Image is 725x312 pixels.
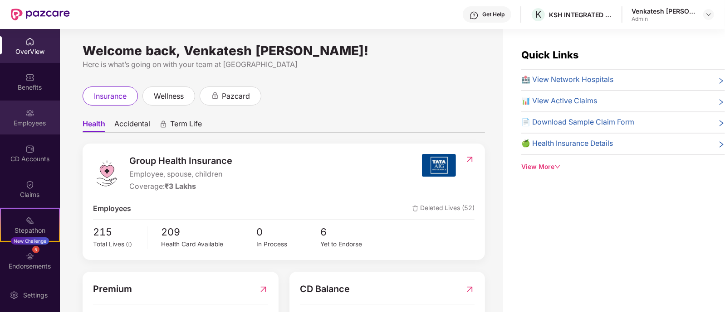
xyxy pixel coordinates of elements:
span: 📄 Download Sample Claim Form [521,117,634,128]
span: right [718,76,725,86]
span: 0 [257,224,320,240]
span: right [718,119,725,128]
div: Welcome back, Venkatesh [PERSON_NAME]! [83,47,485,54]
span: 📊 View Active Claims [521,96,597,107]
div: KSH INTEGRATED LOGISTICS PRIVATE LIMITED [549,10,612,19]
span: right [718,97,725,107]
div: View More [521,162,725,172]
span: 209 [161,224,256,240]
span: Total Lives [93,240,124,248]
span: info-circle [126,242,132,247]
img: svg+xml;base64,PHN2ZyB4bWxucz0iaHR0cDovL3d3dy53My5vcmcvMjAwMC9zdmciIHdpZHRoPSIyMSIgaGVpZ2h0PSIyMC... [25,216,34,225]
div: Here is what’s going on with your team at [GEOGRAPHIC_DATA] [83,59,485,70]
span: 215 [93,224,141,240]
div: In Process [257,240,320,250]
span: 🍏 Health Insurance Details [521,138,613,149]
span: 6 [320,224,384,240]
span: ₹3 Lakhs [165,182,196,191]
div: Health Card Available [161,240,256,250]
div: Get Help [482,11,505,18]
img: svg+xml;base64,PHN2ZyBpZD0iQ0RfQWNjb3VudHMiIGRhdGEtbmFtZT0iQ0QgQWNjb3VudHMiIHhtbG5zPSJodHRwOi8vd3... [25,144,34,154]
img: svg+xml;base64,PHN2ZyBpZD0iQmVuZWZpdHMiIHhtbG5zPSJodHRwOi8vd3d3LnczLm9yZy8yMDAwL3N2ZyIgd2lkdGg9Ij... [25,73,34,82]
span: Group Health Insurance [129,154,232,168]
div: animation [211,91,219,100]
img: RedirectIcon [465,282,475,296]
img: RedirectIcon [465,155,475,164]
span: down [554,163,561,170]
span: Health [83,119,105,132]
img: logo [93,160,120,187]
div: Stepathon [1,226,59,235]
span: Deleted Lives (52) [412,203,475,215]
img: svg+xml;base64,PHN2ZyBpZD0iRHJvcGRvd24tMzJ4MzIiIHhtbG5zPSJodHRwOi8vd3d3LnczLm9yZy8yMDAwL3N2ZyIgd2... [705,11,712,18]
span: K [535,9,541,20]
div: Coverage: [129,181,232,192]
img: svg+xml;base64,PHN2ZyBpZD0iU2V0dGluZy0yMHgyMCIgeG1sbnM9Imh0dHA6Ly93d3cudzMub3JnLzIwMDAvc3ZnIiB3aW... [10,291,19,300]
span: Quick Links [521,49,578,61]
div: animation [159,120,167,128]
img: insurerIcon [422,154,456,177]
img: deleteIcon [412,206,418,211]
img: RedirectIcon [259,282,268,296]
span: pazcard [222,91,250,102]
img: New Pazcare Logo [11,9,70,20]
div: Admin [632,15,695,23]
div: 5 [32,246,39,253]
span: right [718,140,725,149]
div: Venkatesh [PERSON_NAME] [632,7,695,15]
span: Employee, spouse, children [129,169,232,180]
span: wellness [154,91,184,102]
img: svg+xml;base64,PHN2ZyBpZD0iRW5kb3JzZW1lbnRzIiB4bWxucz0iaHR0cDovL3d3dy53My5vcmcvMjAwMC9zdmciIHdpZH... [25,252,34,261]
span: Term Life [170,119,202,132]
div: Settings [20,291,50,300]
div: New Challenge [11,237,49,245]
img: svg+xml;base64,PHN2ZyBpZD0iSG9tZSIgeG1sbnM9Imh0dHA6Ly93d3cudzMub3JnLzIwMDAvc3ZnIiB3aWR0aD0iMjAiIG... [25,37,34,46]
span: Premium [93,282,132,296]
img: svg+xml;base64,PHN2ZyBpZD0iSGVscC0zMngzMiIgeG1sbnM9Imh0dHA6Ly93d3cudzMub3JnLzIwMDAvc3ZnIiB3aWR0aD... [470,11,479,20]
div: Yet to Endorse [320,240,384,250]
img: svg+xml;base64,PHN2ZyBpZD0iQ2xhaW0iIHhtbG5zPSJodHRwOi8vd3d3LnczLm9yZy8yMDAwL3N2ZyIgd2lkdGg9IjIwIi... [25,180,34,189]
span: 🏥 View Network Hospitals [521,74,613,86]
span: insurance [94,91,127,102]
span: Employees [93,203,131,215]
span: CD Balance [300,282,350,296]
span: Accidental [114,119,150,132]
img: svg+xml;base64,PHN2ZyBpZD0iRW1wbG95ZWVzIiB4bWxucz0iaHR0cDovL3d3dy53My5vcmcvMjAwMC9zdmciIHdpZHRoPS... [25,109,34,118]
